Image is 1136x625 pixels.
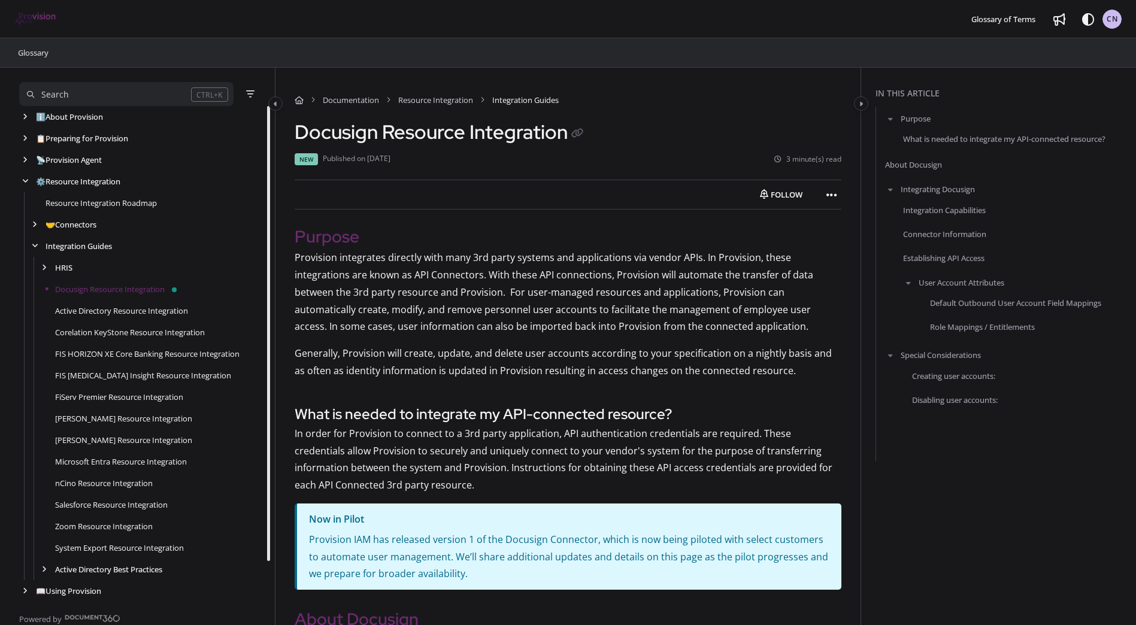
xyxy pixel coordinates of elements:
[903,276,914,289] button: arrow
[36,111,103,123] a: About Provision
[912,369,995,381] a: Creating user accounts:
[295,403,841,425] h3: What is needed to integrate my API-connected resource?
[876,87,1131,100] div: In this article
[295,94,304,106] a: Home
[55,520,153,532] a: Zoom Resource Integration
[930,297,1101,309] a: Default Outbound User Account Field Mappings
[295,249,841,335] p: Provision integrates directly with many 3rd party systems and applications via vendor APIs. In Pr...
[295,425,841,494] p: In order for Provision to connect to a 3rd party application, API authentication credentials are ...
[36,133,46,144] span: 📋
[38,564,50,575] div: arrow
[55,563,162,575] a: Active Directory Best Practices
[1102,10,1122,29] button: CN
[1079,10,1098,29] button: Theme options
[41,88,69,101] div: Search
[903,133,1105,145] a: What is needed to integrate my API-connected resource?
[55,434,192,446] a: Jack Henry Symitar Resource Integration
[903,204,986,216] a: Integration Capabilities
[36,175,120,187] a: Resource Integration
[36,176,46,187] span: ⚙️
[750,185,813,204] button: Follow
[55,348,240,360] a: FIS HORIZON XE Core Banking Resource Integration
[19,111,31,123] div: arrow
[55,412,192,424] a: Jack Henry SilverLake Resource Integration
[568,125,587,144] button: Copy link of Docusign Resource Integration
[885,348,896,362] button: arrow
[1050,10,1069,29] a: Whats new
[55,262,72,274] a: HRIS
[901,349,981,361] a: Special Considerations
[19,82,234,106] button: Search
[36,132,128,144] a: Preparing for Provision
[46,197,157,209] a: Resource Integration Roadmap
[19,176,31,187] div: arrow
[19,611,120,625] a: Powered by Document360 - opens in a new tab
[36,111,46,122] span: ℹ️
[295,345,841,380] p: Generally, Provision will create, update, and delete user accounts according to your specificatio...
[309,531,829,582] p: Provision IAM has released version 1 of the Docusign Connector, which is now being piloted with s...
[930,321,1035,333] a: Role Mappings / Entitlements
[29,219,41,230] div: arrow
[1107,14,1118,25] span: CN
[901,113,931,125] a: Purpose
[55,369,231,381] a: FIS IBS Insight Resource Integration
[885,112,896,125] button: arrow
[268,96,283,111] button: Category toggle
[912,393,998,405] a: Disabling user accounts:
[19,154,31,166] div: arrow
[55,477,153,489] a: nCino Resource Integration
[55,499,168,511] a: Salesforce Resource Integration
[36,585,46,596] span: 📖
[55,391,183,403] a: FiServ Premier Resource Integration
[29,241,41,252] div: arrow
[323,153,390,165] li: Published on [DATE]
[19,133,31,144] div: arrow
[38,262,50,274] div: arrow
[323,94,379,106] a: Documentation
[901,183,975,195] a: Integrating Docusign
[14,13,57,26] a: Project logo
[398,94,473,106] a: Resource Integration
[19,585,31,597] div: arrow
[903,227,986,239] a: Connector Information
[295,120,587,144] h1: Docusign Resource Integration
[822,185,841,204] button: Article more options
[17,45,50,60] a: Glossary
[19,613,62,625] span: Powered by
[36,585,101,597] a: Using Provision
[55,456,187,468] a: Microsoft Entra Resource Integration
[295,224,841,249] h2: Purpose
[55,542,184,554] a: System Export Resource Integration
[885,159,942,171] a: About Docusign
[903,252,984,264] a: Establishing API Access
[492,94,559,106] span: Integration Guides
[14,13,57,26] img: brand logo
[295,153,318,165] span: New
[55,283,165,295] a: Docusign Resource Integration
[36,154,102,166] a: Provision Agent
[885,183,896,196] button: arrow
[191,87,228,102] div: CTRL+K
[46,219,55,230] span: 🤝
[971,14,1035,25] span: Glossary of Terms
[36,154,46,165] span: 📡
[65,615,120,622] img: Document360
[774,154,841,165] li: 3 minute(s) read
[309,511,829,528] p: Now in Pilot
[46,240,112,252] a: Integration Guides
[919,277,1004,289] a: User Account Attributes
[55,305,188,317] a: Active Directory Resource Integration
[243,87,258,101] button: Filter
[55,326,205,338] a: Corelation KeyStone Resource Integration
[854,96,868,111] button: Category toggle
[46,219,96,230] a: Connectors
